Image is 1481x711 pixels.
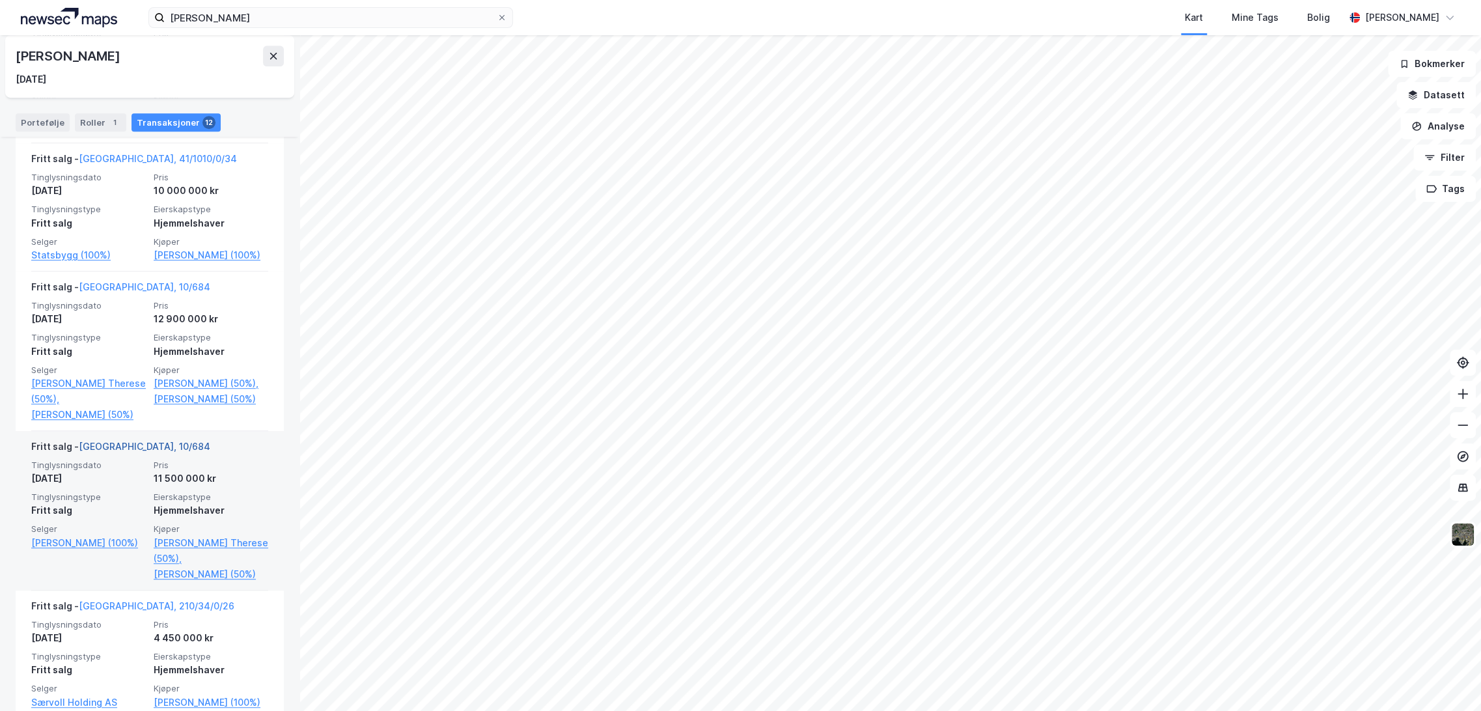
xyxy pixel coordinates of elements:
a: [PERSON_NAME] (100%) [154,247,268,263]
div: Fritt salg [31,216,146,231]
span: Eierskapstype [154,651,268,662]
img: logo.a4113a55bc3d86da70a041830d287a7e.svg [21,8,117,27]
a: [PERSON_NAME] (100%) [154,695,268,710]
a: [PERSON_NAME] (100%) [31,535,146,551]
a: [PERSON_NAME] Therese (50%), [31,376,146,407]
span: Tinglysningsdato [31,172,146,183]
div: Kontrollprogram for chat [1416,648,1481,711]
a: [PERSON_NAME] (50%) [31,407,146,423]
div: Fritt salg - [31,279,210,300]
span: Eierskapstype [154,332,268,343]
span: Eierskapstype [154,204,268,215]
span: Pris [154,172,268,183]
div: Transaksjoner [131,113,221,132]
span: Kjøper [154,236,268,247]
span: Kjøper [154,523,268,535]
a: [GEOGRAPHIC_DATA], 41/1010/0/34 [79,153,237,164]
a: [PERSON_NAME] (50%), [154,376,268,391]
div: [DATE] [31,471,146,486]
div: Fritt salg [31,503,146,518]
input: Søk på adresse, matrikkel, gårdeiere, leietakere eller personer [165,8,497,27]
span: Selger [31,683,146,694]
div: 4 450 000 kr [154,630,268,646]
div: Hjemmelshaver [154,216,268,231]
div: Bolig [1307,10,1330,25]
div: Portefølje [16,113,70,132]
div: Fritt salg [31,344,146,359]
div: Roller [75,113,126,132]
span: Eierskapstype [154,492,268,503]
div: Fritt salg - [31,439,210,460]
span: Pris [154,300,268,311]
div: [DATE] [31,630,146,646]
span: Kjøper [154,683,268,694]
span: Tinglysningsdato [31,619,146,630]
span: Tinglysningstype [31,204,146,215]
button: Datasett [1396,82,1476,108]
span: Selger [31,236,146,247]
a: [PERSON_NAME] (50%) [154,566,268,582]
a: [GEOGRAPHIC_DATA], 10/684 [79,281,210,292]
span: Pris [154,460,268,471]
div: [DATE] [31,183,146,199]
span: Pris [154,619,268,630]
div: [DATE] [31,311,146,327]
div: Fritt salg - [31,151,237,172]
span: Selger [31,523,146,535]
span: Selger [31,365,146,376]
span: Tinglysningstype [31,651,146,662]
span: Tinglysningstype [31,492,146,503]
span: Tinglysningsdato [31,460,146,471]
div: 11 500 000 kr [154,471,268,486]
a: [GEOGRAPHIC_DATA], 210/34/0/26 [79,600,234,611]
a: [PERSON_NAME] Therese (50%), [154,535,268,566]
div: [PERSON_NAME] [16,46,122,66]
button: Tags [1415,176,1476,202]
div: Hjemmelshaver [154,662,268,678]
div: Kart [1185,10,1203,25]
iframe: Chat Widget [1416,648,1481,711]
div: Fritt salg - [31,598,234,619]
div: Fritt salg [31,662,146,678]
button: Filter [1413,145,1476,171]
div: Hjemmelshaver [154,344,268,359]
div: 10 000 000 kr [154,183,268,199]
span: Tinglysningstype [31,332,146,343]
div: 1 [108,116,121,129]
a: [PERSON_NAME] (50%) [154,391,268,407]
span: Kjøper [154,365,268,376]
div: Hjemmelshaver [154,503,268,518]
div: 12 [202,116,215,129]
button: Bokmerker [1388,51,1476,77]
div: [PERSON_NAME] [1365,10,1439,25]
img: 9k= [1450,522,1475,547]
span: Tinglysningsdato [31,300,146,311]
button: Analyse [1400,113,1476,139]
a: Statsbygg (100%) [31,247,146,263]
a: [GEOGRAPHIC_DATA], 10/684 [79,441,210,452]
div: Mine Tags [1232,10,1279,25]
div: 12 900 000 kr [154,311,268,327]
div: [DATE] [16,72,46,87]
